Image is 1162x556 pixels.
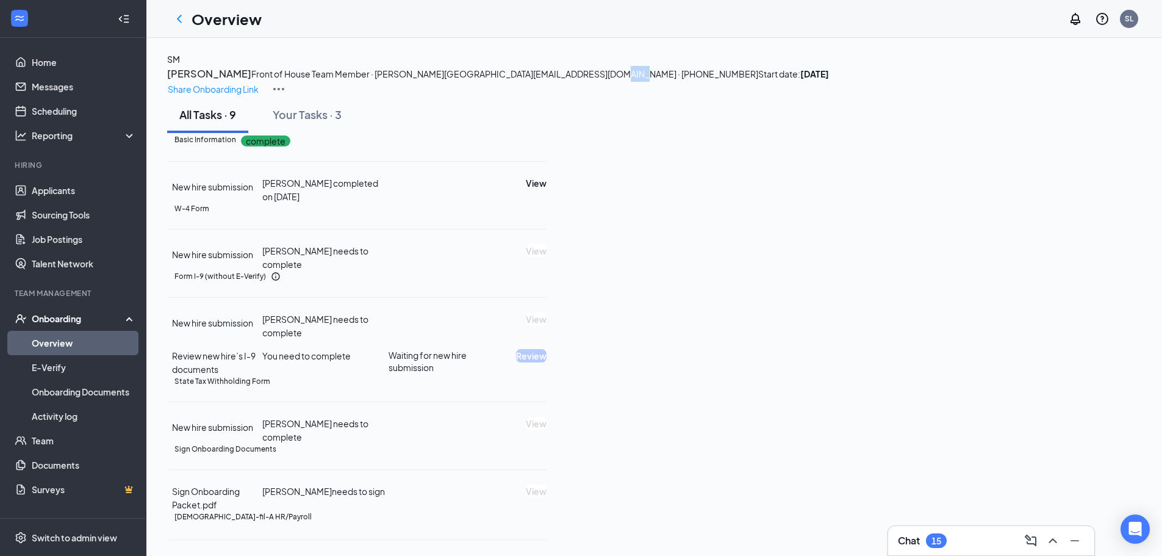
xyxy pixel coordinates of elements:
div: Onboarding [32,312,126,325]
svg: Analysis [15,129,27,142]
span: New hire submission [172,422,253,433]
svg: UserCheck [15,312,27,325]
a: SurveysCrown [32,477,136,502]
div: [PERSON_NAME] needs to sign [262,485,389,498]
h5: Form I-9 (without E-Verify) [174,271,266,282]
h1: Overview [192,9,262,29]
span: [PERSON_NAME] needs to complete [262,314,368,338]
a: Overview [32,331,136,355]
div: Hiring [15,160,134,170]
span: [EMAIL_ADDRESS][DOMAIN_NAME] · [PHONE_NUMBER] [533,68,758,79]
button: View [526,485,547,498]
span: [PERSON_NAME] needs to complete [262,245,368,270]
span: [PERSON_NAME] completed on [DATE] [262,178,378,202]
a: Applicants [32,178,136,203]
svg: Settings [15,532,27,544]
span: New hire submission [172,249,253,260]
div: Switch to admin view [32,532,117,544]
a: Documents [32,453,136,477]
button: Share Onboarding Link [167,82,259,96]
h3: Chat [898,534,920,547]
svg: QuestionInfo [1095,12,1110,26]
div: Team Management [15,288,134,298]
svg: Info [271,272,281,281]
a: Onboarding Documents [32,380,136,404]
p: complete [241,135,290,146]
img: More Actions [271,82,286,96]
button: [PERSON_NAME] [167,66,251,82]
button: Review [516,349,547,363]
h5: State Tax Withholding Form [174,376,270,387]
button: ChevronUp [1043,531,1063,551]
span: Review new hire’s I-9 documents [172,350,256,375]
button: View [526,417,547,430]
svg: ChevronLeft [172,12,187,26]
button: SM [167,52,180,66]
a: Scheduling [32,99,136,123]
div: 15 [931,536,941,546]
h5: W-4 Form [174,203,209,214]
span: Front of House Team Member · [PERSON_NAME][GEOGRAPHIC_DATA] [251,68,533,79]
button: View [526,244,547,258]
span: New hire submission [172,317,253,328]
svg: Collapse [118,13,130,25]
div: All Tasks · 9 [179,107,236,122]
h5: [DEMOGRAPHIC_DATA]-fil-A HR/Payroll [174,511,312,522]
p: Share Onboarding Link [168,82,259,96]
svg: ComposeMessage [1024,533,1038,548]
span: Sign Onboarding Packet.pdf [172,486,240,510]
h5: Basic Information [174,134,236,145]
svg: WorkstreamLogo [13,12,26,24]
span: New hire submission [172,181,253,192]
a: Messages [32,74,136,99]
strong: [DATE] [800,68,829,79]
a: Activity log [32,404,136,428]
button: View [526,176,547,190]
span: Waiting for new hire submission [389,349,499,374]
div: Reporting [32,129,137,142]
svg: Notifications [1068,12,1083,26]
h5: Sign Onboarding Documents [174,444,276,455]
div: Open Intercom Messenger [1121,514,1150,544]
span: [PERSON_NAME] needs to complete [262,418,368,442]
a: Job Postings [32,227,136,251]
a: Sourcing Tools [32,203,136,227]
a: Home [32,50,136,74]
svg: ChevronUp [1045,533,1060,548]
svg: Minimize [1067,533,1082,548]
a: Talent Network [32,251,136,276]
a: E-Verify [32,355,136,380]
button: ComposeMessage [1021,531,1041,551]
div: SL [1125,13,1133,24]
a: Team [32,428,136,453]
button: View [526,312,547,326]
span: Start date: [758,68,829,79]
button: Minimize [1065,531,1085,551]
span: You need to complete [262,350,351,361]
div: Your Tasks · 3 [273,107,342,122]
